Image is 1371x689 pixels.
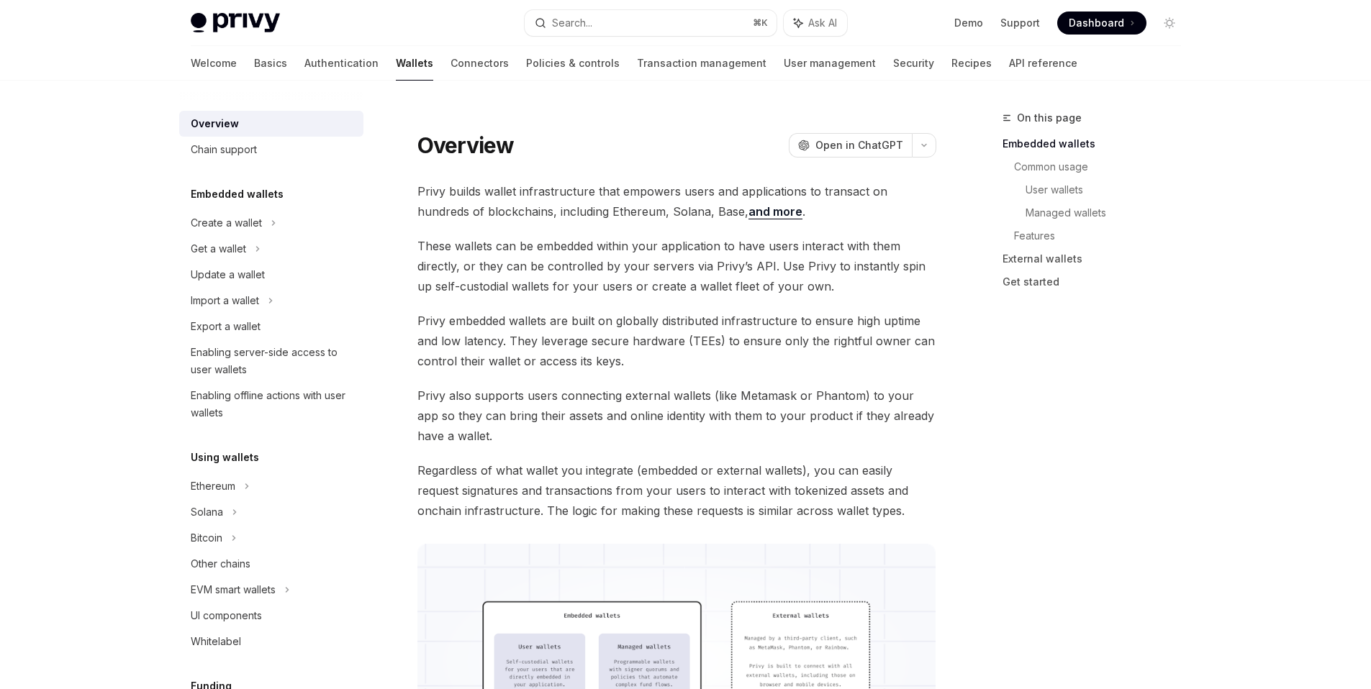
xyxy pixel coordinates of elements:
a: Connectors [451,46,509,81]
a: Policies & controls [526,46,620,81]
a: Recipes [951,46,992,81]
div: Other chains [191,555,250,572]
div: Enabling offline actions with user wallets [191,387,355,421]
h5: Embedded wallets [191,186,284,203]
a: Wallets [396,46,433,81]
a: Enabling server-side access to user wallets [179,339,363,383]
div: Create a wallet [191,214,262,232]
h5: Using wallets [191,449,259,466]
a: Update a wallet [179,262,363,288]
div: Bitcoin [191,529,222,547]
a: Basics [254,46,287,81]
a: Dashboard [1057,12,1146,35]
a: Embedded wallets [1003,132,1193,155]
a: Chain support [179,137,363,163]
span: Regardless of what wallet you integrate (embedded or external wallets), you can easily request si... [417,460,936,521]
a: UI components [179,603,363,629]
div: Update a wallet [191,266,265,283]
a: Welcome [191,46,237,81]
span: Privy also supports users connecting external wallets (like Metamask or Phantom) to your app so t... [417,385,936,446]
h1: Overview [417,132,515,158]
a: User wallets [1026,178,1193,201]
img: light logo [191,13,280,33]
a: API reference [1009,46,1077,81]
a: Support [1000,16,1040,30]
a: Demo [954,16,983,30]
div: Import a wallet [191,292,259,309]
a: Enabling offline actions with user wallets [179,383,363,426]
div: Export a wallet [191,318,261,335]
a: Overview [179,111,363,137]
span: Ask AI [808,16,837,30]
a: Managed wallets [1026,201,1193,224]
span: Privy embedded wallets are built on globally distributed infrastructure to ensure high uptime and... [417,311,936,371]
button: Ask AI [784,10,847,36]
div: Get a wallet [191,240,246,257]
div: Solana [191,503,223,521]
button: Open in ChatGPT [789,133,912,158]
div: Overview [191,115,239,132]
a: Get started [1003,270,1193,293]
a: Common usage [1014,155,1193,178]
a: Export a wallet [179,314,363,339]
a: Security [893,46,934,81]
span: These wallets can be embedded within your application to have users interact with them directly, ... [417,236,936,296]
div: Chain support [191,141,257,158]
a: External wallets [1003,247,1193,270]
span: Privy builds wallet infrastructure that empowers users and applications to transact on hundreds o... [417,181,936,222]
a: Features [1014,224,1193,247]
div: UI components [191,607,262,624]
span: Dashboard [1069,16,1124,30]
a: Whitelabel [179,629,363,654]
a: Other chains [179,551,363,577]
span: On this page [1017,109,1082,127]
div: EVM smart wallets [191,581,276,598]
div: Search... [552,14,592,32]
div: Enabling server-side access to user wallets [191,344,355,378]
button: Search...⌘K [525,10,777,36]
div: Ethereum [191,478,235,495]
a: Transaction management [637,46,766,81]
span: Open in ChatGPT [815,138,903,152]
div: Whitelabel [191,633,241,650]
a: User management [784,46,876,81]
span: ⌘ K [753,17,768,29]
button: Toggle dark mode [1158,12,1181,35]
a: and more [748,204,802,219]
a: Authentication [304,46,379,81]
